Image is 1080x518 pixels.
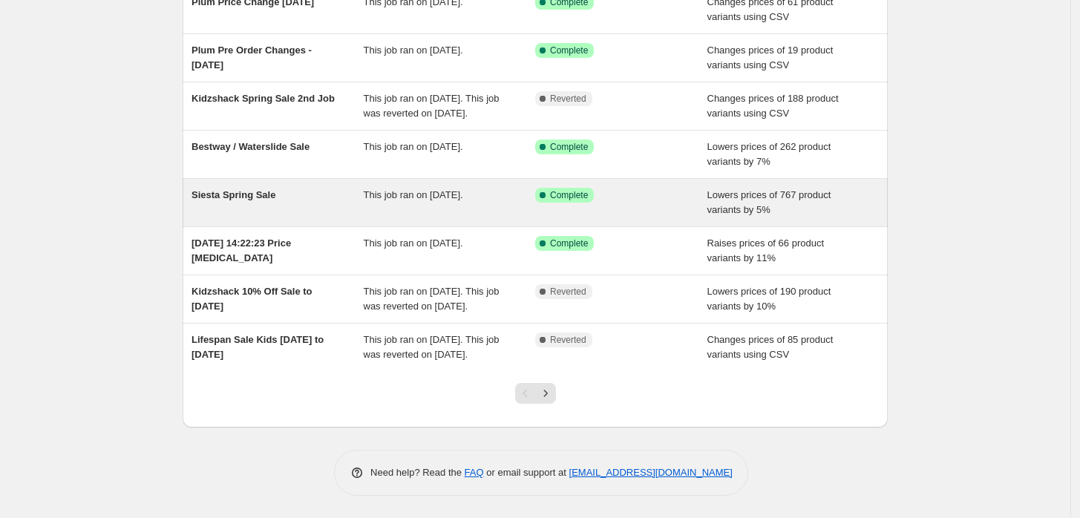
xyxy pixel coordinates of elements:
[707,237,825,263] span: Raises prices of 66 product variants by 11%
[707,286,831,312] span: Lowers prices of 190 product variants by 10%
[550,93,586,105] span: Reverted
[515,383,556,404] nav: Pagination
[550,45,588,56] span: Complete
[364,334,500,360] span: This job ran on [DATE]. This job was reverted on [DATE].
[707,45,834,71] span: Changes prices of 19 product variants using CSV
[364,141,463,152] span: This job ran on [DATE].
[707,141,831,167] span: Lowers prices of 262 product variants by 7%
[535,383,556,404] button: Next
[707,334,834,360] span: Changes prices of 85 product variants using CSV
[707,93,839,119] span: Changes prices of 188 product variants using CSV
[550,334,586,346] span: Reverted
[192,237,291,263] span: [DATE] 14:22:23 Price [MEDICAL_DATA]
[364,286,500,312] span: This job ran on [DATE]. This job was reverted on [DATE].
[707,189,831,215] span: Lowers prices of 767 product variants by 5%
[364,189,463,200] span: This job ran on [DATE].
[192,141,310,152] span: Bestway / Waterslide Sale
[192,334,324,360] span: Lifespan Sale Kids [DATE] to [DATE]
[192,45,312,71] span: Plum Pre Order Changes - [DATE]
[550,189,588,201] span: Complete
[364,45,463,56] span: This job ran on [DATE].
[569,467,733,478] a: [EMAIL_ADDRESS][DOMAIN_NAME]
[550,286,586,298] span: Reverted
[364,237,463,249] span: This job ran on [DATE].
[550,141,588,153] span: Complete
[192,93,335,104] span: Kidzshack Spring Sale 2nd Job
[465,467,484,478] a: FAQ
[484,467,569,478] span: or email support at
[370,467,465,478] span: Need help? Read the
[192,189,275,200] span: Siesta Spring Sale
[364,93,500,119] span: This job ran on [DATE]. This job was reverted on [DATE].
[550,237,588,249] span: Complete
[192,286,312,312] span: Kidzshack 10% Off Sale to [DATE]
